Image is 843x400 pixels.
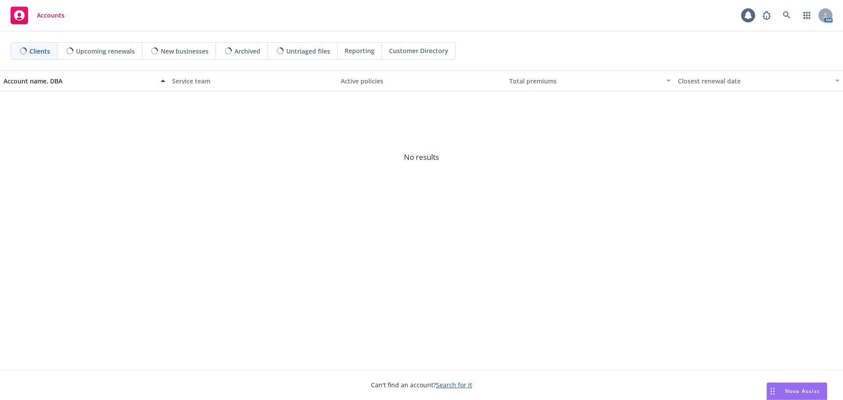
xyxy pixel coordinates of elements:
button: Service team [169,70,337,91]
button: Closest renewal date [674,70,843,91]
div: Drag to move [767,383,778,400]
div: Closest renewal date [678,76,830,86]
span: Untriaged files [286,47,330,56]
a: Search for it [436,381,472,389]
a: Report a Bug [758,7,775,24]
span: Accounts [37,12,65,19]
div: Account name, DBA [4,76,155,86]
div: Active policies [341,76,502,86]
div: Total premiums [509,76,661,86]
a: Search [778,7,796,24]
div: Service team [172,76,334,86]
span: Reporting [345,46,375,55]
a: Switch app [798,7,816,24]
span: Clients [29,47,50,56]
span: Archived [234,47,260,56]
button: Total premiums [506,70,674,91]
span: Can't find an account? [371,380,472,389]
a: Accounts [7,3,68,28]
span: New businesses [161,47,209,56]
span: Customer Directory [389,46,448,55]
span: Upcoming renewals [76,47,135,56]
button: Nova Assist [767,382,827,400]
span: Nova Assist [785,387,820,395]
button: Active policies [337,70,506,91]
